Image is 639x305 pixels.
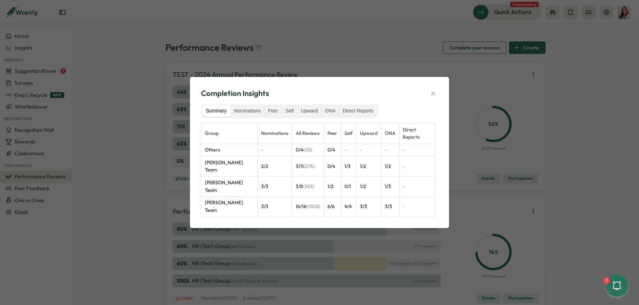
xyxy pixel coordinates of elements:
[341,177,356,197] td: 0 / 1
[303,183,314,189] span: (38%)
[341,156,356,176] td: 1 / 3
[303,147,312,153] span: (0%)
[603,277,610,284] div: 1
[356,144,381,157] td: -
[324,177,341,197] td: 1 / 2
[381,197,399,217] td: 3 / 3
[258,124,292,144] th: Nominations
[265,106,282,117] label: Peer
[292,156,324,176] td: 3 / 11
[201,177,258,197] td: [PERSON_NAME] Team
[356,177,381,197] td: 1 / 2
[341,144,356,157] td: -
[258,177,292,197] td: 3 / 3
[381,177,399,197] td: 1 / 3
[381,124,399,144] th: ONA
[399,124,435,144] th: Direct Reports
[341,124,356,144] th: Self
[292,197,324,217] td: 16 / 16
[258,156,292,176] td: 2 / 2
[306,203,320,209] span: (100%)
[322,106,339,117] label: ONA
[201,197,258,217] td: [PERSON_NAME] Team
[202,106,230,117] label: Summary
[258,144,292,157] td: -
[381,156,399,176] td: 1 / 2
[324,156,341,176] td: 0 / 4
[297,106,321,117] label: Upward
[201,124,258,144] th: Group
[324,197,341,217] td: 6 / 6
[324,124,341,144] th: Peer
[381,144,399,157] td: -
[399,197,435,217] td: -
[292,177,324,197] td: 3 / 8
[341,197,356,217] td: 4 / 4
[339,106,377,117] label: Direct Reports
[201,144,258,157] td: Others
[201,156,258,176] td: [PERSON_NAME] Team
[399,177,435,197] td: -
[399,144,435,157] td: -
[304,163,315,169] span: (27%)
[356,197,381,217] td: 3 / 3
[606,275,628,297] button: 1
[201,88,269,99] span: Completion Insights
[292,144,324,157] td: 0 / 4
[324,144,341,157] td: 0 / 4
[399,156,435,176] td: -
[356,156,381,176] td: 1 / 2
[258,197,292,217] td: 3 / 3
[356,124,381,144] th: Upward
[282,106,297,117] label: Self
[292,124,324,144] th: All Reviews
[230,106,264,117] label: Nominations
